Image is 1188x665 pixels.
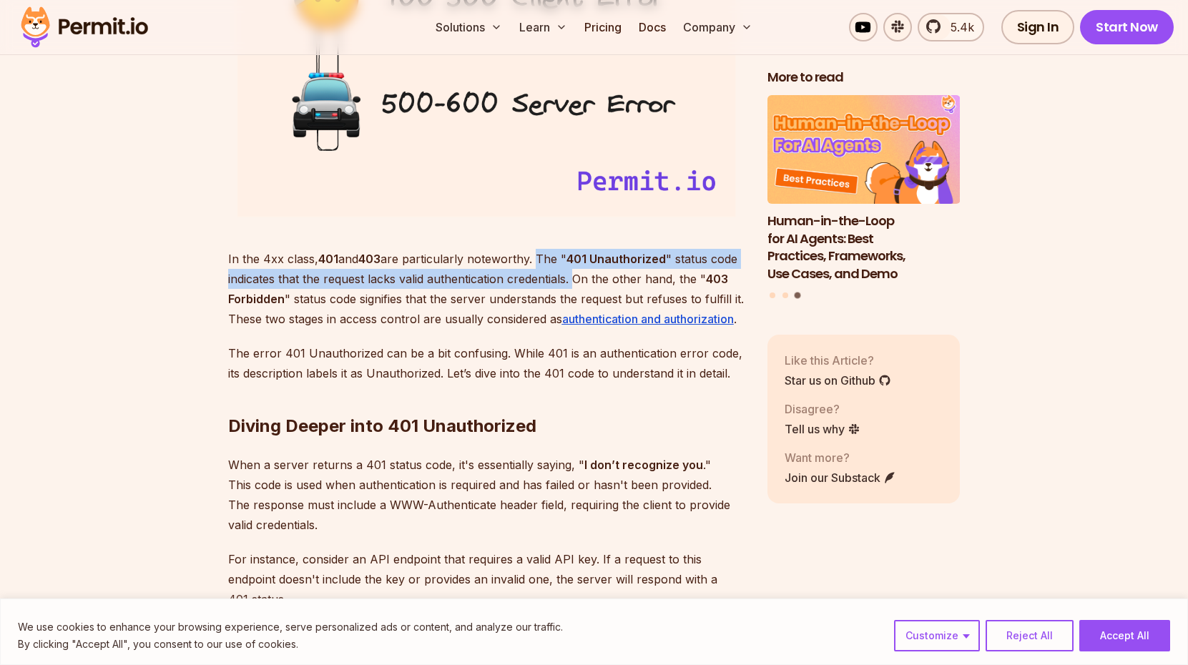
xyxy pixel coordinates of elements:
[986,620,1074,651] button: Reject All
[785,420,860,437] a: Tell us why
[767,95,961,283] li: 3 of 3
[18,636,563,653] p: By clicking "Accept All", you consent to our use of cookies.
[228,455,745,535] p: When a server returns a 401 status code, it's essentially saying, " ." This code is used when aut...
[785,371,891,388] a: Star us on Github
[1079,620,1170,651] button: Accept All
[767,95,961,300] div: Posts
[785,448,896,465] p: Want more?
[633,13,672,41] a: Docs
[358,252,381,266] strong: 403
[785,468,896,486] a: Join our Substack
[1080,10,1174,44] a: Start Now
[767,69,961,87] h2: More to read
[770,292,775,297] button: Go to slide 1
[782,292,788,297] button: Go to slide 2
[767,212,961,282] h3: Human-in-the-Loop for AI Agents: Best Practices, Frameworks, Use Cases, and Demo
[228,549,745,609] p: For instance, consider an API endpoint that requires a valid API key. If a request to this endpoi...
[18,619,563,636] p: We use cookies to enhance your browsing experience, serve personalized ads or content, and analyz...
[318,252,338,266] strong: 401
[228,358,745,438] h2: Diving Deeper into 401 Unauthorized
[795,292,801,298] button: Go to slide 3
[785,400,860,417] p: Disagree?
[767,95,961,283] a: Human-in-the-Loop for AI Agents: Best Practices, Frameworks, Use Cases, and DemoHuman-in-the-Loop...
[228,249,745,329] p: In the 4xx class, and are particularly noteworthy. The " " status code indicates that the request...
[579,13,627,41] a: Pricing
[228,272,728,306] strong: 403 Forbidden
[767,95,961,204] img: Human-in-the-Loop for AI Agents: Best Practices, Frameworks, Use Cases, and Demo
[14,3,154,51] img: Permit logo
[566,252,666,266] strong: 401 Unauthorized
[1001,10,1075,44] a: Sign In
[514,13,573,41] button: Learn
[228,343,745,383] p: The error 401 Unauthorized can be a bit confusing. While 401 is an authentication error code, its...
[677,13,758,41] button: Company
[584,458,703,472] strong: I don’t recognize you
[894,620,980,651] button: Customize
[918,13,984,41] a: 5.4k
[430,13,508,41] button: Solutions
[942,19,974,36] span: 5.4k
[562,312,734,326] a: authentication and authorization
[785,351,891,368] p: Like this Article?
